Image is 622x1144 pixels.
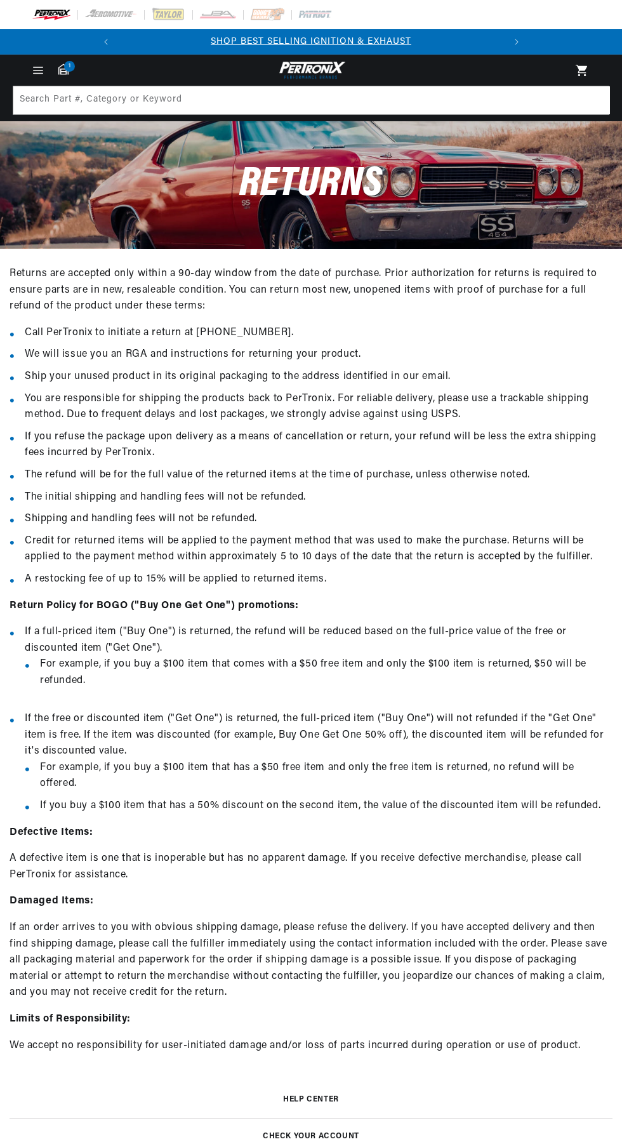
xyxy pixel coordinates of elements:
input: Search Part #, Category or Keyword [13,86,610,114]
li: If you buy a $100 item that has a 50% discount on the second item, the value of the discounted it... [40,798,612,815]
a: SHOP BEST SELLING IGNITION & EXHAUST [211,37,411,46]
li: Call PerTronix to initiate a return at [PHONE_NUMBER]. [25,325,612,342]
strong: Limits of Responsibility: [10,1014,131,1024]
span: 1 [64,61,75,72]
h3: Check your account [263,1133,359,1140]
strong: Defective Items: [10,827,93,837]
li: We will issue you an RGA and instructions for returning your product. [25,347,612,363]
div: Announcement [119,35,504,49]
p: If an order arrives to you with obvious shipping damage, please refuse the delivery. If you have ... [10,920,612,1001]
button: Translation missing: en.sections.announcements.next_announcement [504,29,529,55]
button: Translation missing: en.sections.announcements.previous_announcement [93,29,119,55]
li: Ship your unused product in its original packaging to the address identified in our email. [25,369,612,385]
li: The initial shipping and handling fees will not be refunded. [25,489,612,506]
li: Shipping and handling fees will not be refunded. [25,511,612,528]
strong: Return Policy for BOGO ("Buy One Get One") promotions: [10,601,298,611]
a: 1 [58,63,69,75]
span: Returns are accepted only within a 90-day window from the date of purchase. Prior authorization f... [10,269,597,311]
li: For example, if you buy a $100 item that has a $50 free item and only the free item is returned, ... [40,760,612,792]
p: We accept no responsibility for user-initiated damage and/or loss of parts incurred during operat... [10,1038,612,1054]
li: If a full-priced item ("Buy One") is returned, the refund will be reduced based on the full-price... [25,624,612,705]
img: Pertronix [276,60,346,81]
span: Returns [239,164,383,205]
li: The refund will be for the full value of the returned items at the time of purchase, unless other... [25,467,612,484]
li: A restocking fee of up to 15% will be applied to returned items. [25,571,612,588]
strong: Damaged Items: [10,896,93,906]
li: Credit for returned items will be applied to the payment method that was used to make the purchas... [25,533,612,566]
li: For example, if you buy a $100 item that comes with a $50 free item and only the $100 item is ret... [40,656,612,705]
a: Help Center [10,1081,612,1118]
li: If you refuse the package upon delivery as a means of cancellation or return, your refund will be... [25,429,612,462]
h3: Help Center [283,1096,339,1103]
button: Search Part #, Category or Keyword [581,86,609,114]
li: If the free or discounted item ("Get One") is returned, the full-priced item ("Buy One") will not... [25,711,612,815]
p: A defective item is one that is inoperable but has no apparent damage. If you receive defective m... [10,851,612,883]
li: You are responsible for shipping the products back to PerTronix. For reliable delivery, please us... [25,391,612,423]
summary: Menu [24,63,52,77]
div: 1 of 2 [119,35,504,49]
